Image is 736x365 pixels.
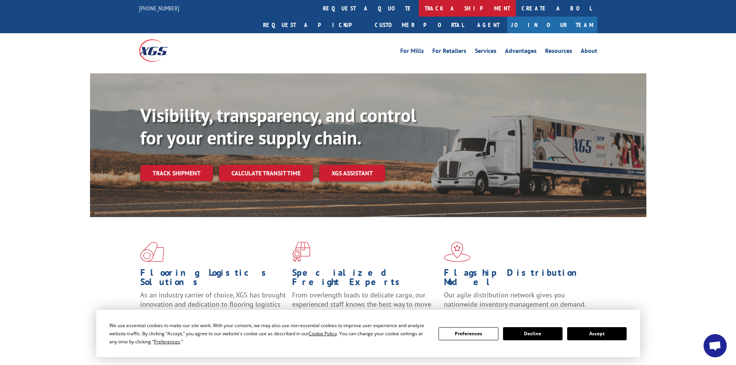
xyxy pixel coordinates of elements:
[292,242,310,262] img: xgs-icon-focused-on-flooring-red
[96,310,640,357] div: Cookie Consent Prompt
[292,290,438,325] p: From overlength loads to delicate cargo, our experienced staff knows the best way to move your fr...
[139,4,179,12] a: [PHONE_NUMBER]
[444,290,586,309] span: Our agile distribution network gives you nationwide inventory management on demand.
[140,290,286,318] span: As an industry carrier of choice, XGS has brought innovation and dedication to flooring logistics...
[140,165,213,181] a: Track shipment
[581,48,597,56] a: About
[369,17,469,33] a: Customer Portal
[292,268,438,290] h1: Specialized Freight Experts
[439,327,498,340] button: Preferences
[154,338,180,345] span: Preferences
[140,268,286,290] h1: Flooring Logistics Solutions
[432,48,466,56] a: For Retailers
[444,268,590,290] h1: Flagship Distribution Model
[444,242,471,262] img: xgs-icon-flagship-distribution-model-red
[503,327,563,340] button: Decline
[109,321,429,346] div: We use essential cookies to make our site work. With your consent, we may also use non-essential ...
[257,17,369,33] a: Request a pickup
[140,103,416,149] b: Visibility, transparency, and control for your entire supply chain.
[309,330,337,337] span: Cookie Policy
[140,242,164,262] img: xgs-icon-total-supply-chain-intelligence-red
[505,48,537,56] a: Advantages
[704,334,727,357] div: Open chat
[545,48,572,56] a: Resources
[400,48,424,56] a: For Mills
[319,165,385,182] a: XGS ASSISTANT
[469,17,507,33] a: Agent
[567,327,627,340] button: Accept
[219,165,313,182] a: Calculate transit time
[475,48,496,56] a: Services
[507,17,597,33] a: Join Our Team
